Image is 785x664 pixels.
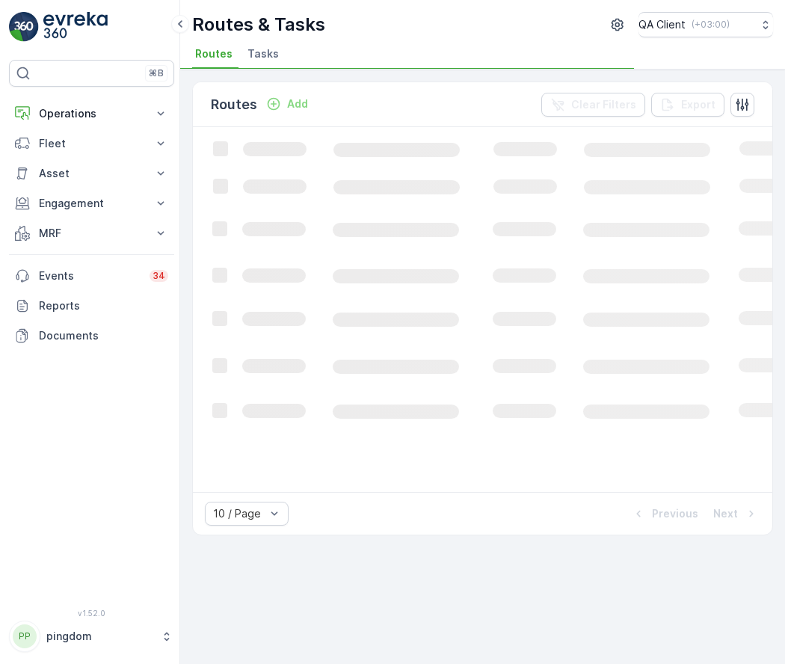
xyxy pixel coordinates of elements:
p: ( +03:00 ) [692,19,730,31]
p: Events [39,268,141,283]
button: Engagement [9,188,174,218]
p: MRF [39,226,144,241]
p: ⌘B [149,67,164,79]
p: Add [287,96,308,111]
button: Add [260,95,314,113]
button: MRF [9,218,174,248]
p: Fleet [39,136,144,151]
p: Clear Filters [571,97,636,112]
p: Documents [39,328,168,343]
p: Reports [39,298,168,313]
button: Operations [9,99,174,129]
p: Previous [652,506,698,521]
p: Routes [211,94,257,115]
span: Tasks [247,46,279,61]
p: Next [713,506,738,521]
a: Documents [9,321,174,351]
button: Previous [629,505,700,523]
img: logo_light-DOdMpM7g.png [43,12,108,42]
button: Export [651,93,724,117]
img: logo [9,12,39,42]
button: PPpingdom [9,621,174,652]
p: Routes & Tasks [192,13,325,37]
button: QA Client(+03:00) [638,12,773,37]
span: Routes [195,46,233,61]
button: Next [712,505,760,523]
p: Asset [39,166,144,181]
p: 34 [153,270,165,282]
span: v 1.52.0 [9,609,174,618]
button: Clear Filters [541,93,645,117]
p: QA Client [638,17,686,32]
p: Operations [39,106,144,121]
div: PP [13,624,37,648]
a: Reports [9,291,174,321]
a: Events34 [9,261,174,291]
p: Export [681,97,715,112]
p: Engagement [39,196,144,211]
button: Fleet [9,129,174,159]
button: Asset [9,159,174,188]
p: pingdom [46,629,153,644]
